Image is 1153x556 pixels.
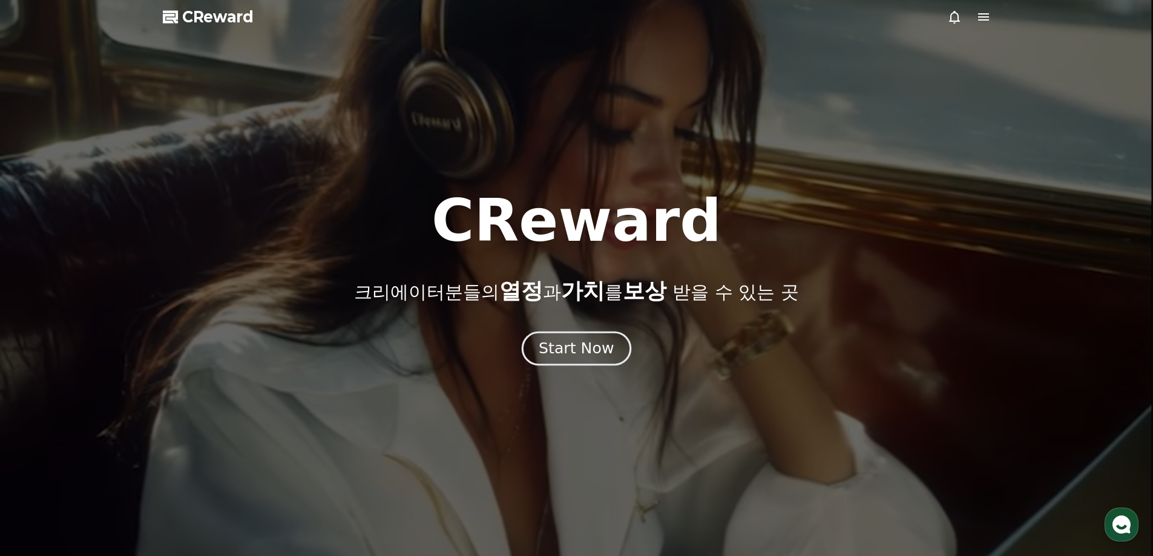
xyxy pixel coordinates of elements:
[4,384,80,414] a: 홈
[623,278,666,303] span: 보상
[111,402,125,412] span: 대화
[38,402,45,411] span: 홈
[432,192,721,250] h1: CReward
[187,402,202,411] span: 설정
[539,338,614,359] div: Start Now
[561,278,605,303] span: 가치
[182,7,254,27] span: CReward
[524,344,629,356] a: Start Now
[156,384,232,414] a: 설정
[163,7,254,27] a: CReward
[522,331,631,365] button: Start Now
[80,384,156,414] a: 대화
[354,279,798,303] p: 크리에이터분들의 과 를 받을 수 있는 곳
[499,278,543,303] span: 열정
